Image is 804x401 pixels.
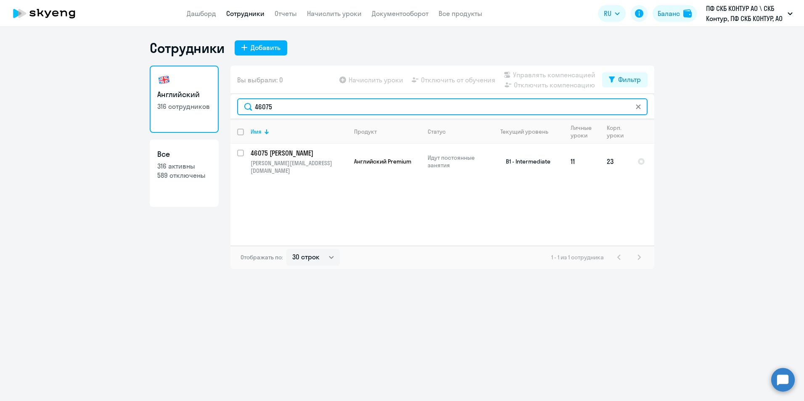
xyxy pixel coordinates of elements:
a: Все продукты [439,9,482,18]
button: Добавить [235,40,287,55]
span: Английский Premium [354,158,411,165]
input: Поиск по имени, email, продукту или статусу [237,98,648,115]
button: Балансbalance [653,5,697,22]
span: Отображать по: [241,253,283,261]
p: Идут постоянные занятия [428,154,485,169]
div: Баланс [658,8,680,18]
a: Английский316 сотрудников [150,66,219,133]
a: Все316 активны589 отключены [150,140,219,207]
p: [PERSON_NAME][EMAIL_ADDRESS][DOMAIN_NAME] [251,159,347,174]
h3: Английский [157,89,211,100]
div: Корп. уроки [607,124,630,139]
div: Текущий уровень [492,128,563,135]
h3: Все [157,149,211,160]
div: Текущий уровень [500,128,548,135]
p: ПФ СКБ КОНТУР АО \ СКБ Контур, ПФ СКБ КОНТУР, АО [706,3,784,24]
p: 316 активны [157,161,211,171]
p: 316 сотрудников [157,102,211,111]
div: Корп. уроки [607,124,624,139]
button: RU [598,5,626,22]
span: 1 - 1 из 1 сотрудника [551,253,604,261]
div: Личные уроки [571,124,592,139]
div: Статус [428,128,485,135]
button: Фильтр [602,72,648,87]
div: Личные уроки [571,124,600,139]
span: Вы выбрали: 0 [237,75,283,85]
h1: Сотрудники [150,40,225,56]
a: Сотрудники [226,9,264,18]
a: Начислить уроки [307,9,362,18]
img: english [157,73,171,87]
td: 11 [564,144,600,179]
a: Дашборд [187,9,216,18]
p: 46075 [PERSON_NAME] [251,148,346,158]
a: 46075 [PERSON_NAME] [251,148,347,158]
td: B1 - Intermediate [486,144,564,179]
div: Продукт [354,128,421,135]
img: balance [683,9,692,18]
button: ПФ СКБ КОНТУР АО \ СКБ Контур, ПФ СКБ КОНТУР, АО [702,3,797,24]
span: RU [604,8,611,18]
div: Имя [251,128,347,135]
div: Фильтр [618,74,641,84]
div: Имя [251,128,262,135]
div: Статус [428,128,446,135]
div: Добавить [251,42,280,53]
td: 23 [600,144,631,179]
a: Отчеты [275,9,297,18]
p: 589 отключены [157,171,211,180]
a: Документооборот [372,9,428,18]
div: Продукт [354,128,377,135]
